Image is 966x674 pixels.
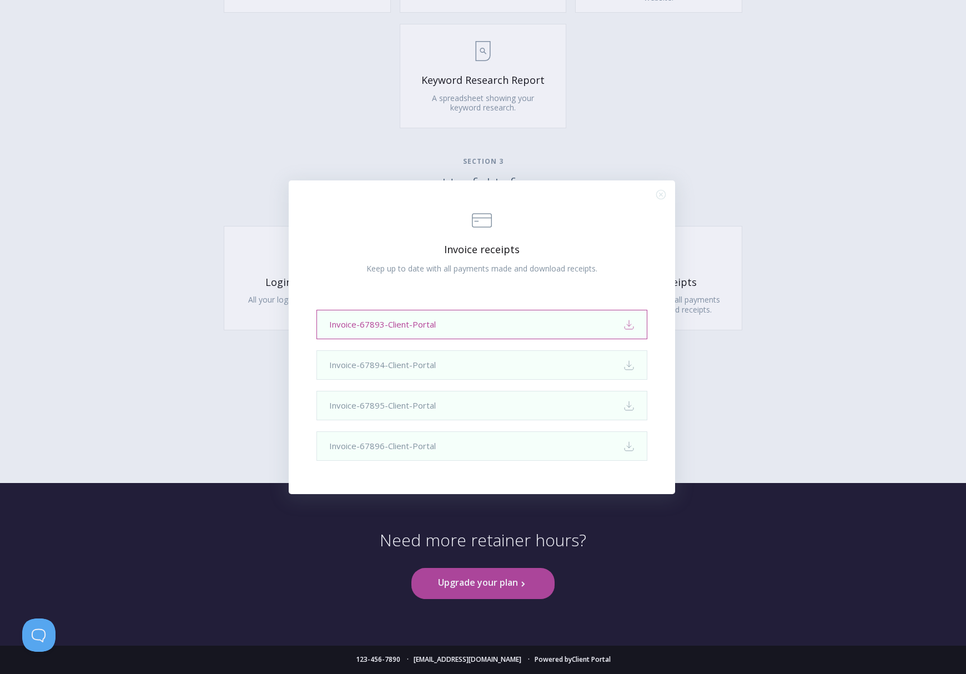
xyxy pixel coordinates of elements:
[316,391,647,420] a: Invoice-67895-Client-Portal
[316,310,647,339] a: Invoice-67893-Client-Portal
[316,350,647,380] a: Invoice-67894-Client-Portal
[366,263,597,274] span: Keep up to date with all payments made and download receipts.
[333,243,631,256] span: Invoice receipts
[656,190,666,199] button: Close (Press escape to close)
[316,431,647,461] a: Invoice-67896-Client-Portal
